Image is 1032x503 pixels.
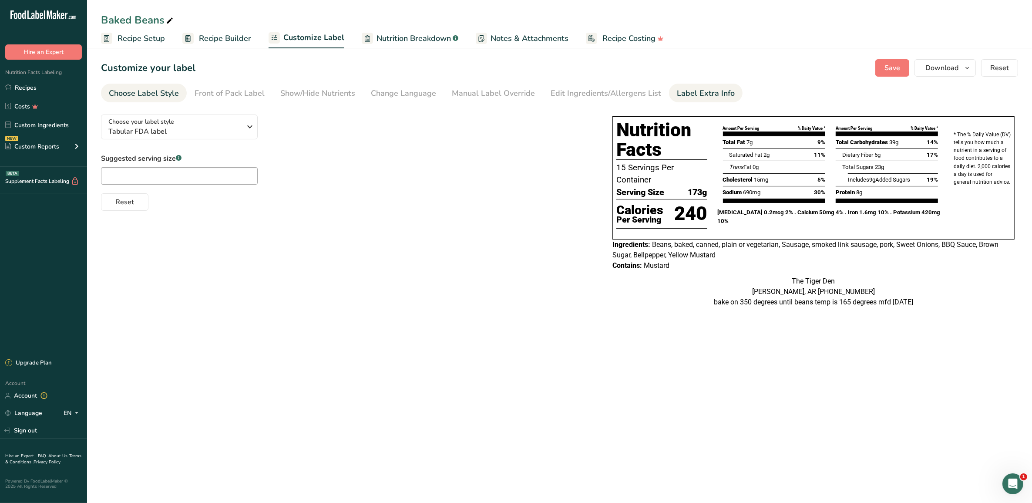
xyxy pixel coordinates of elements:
label: Suggested serving size [101,153,258,164]
p: Per Serving [616,216,663,223]
h1: Customize your label [101,61,195,75]
span: Choose your label style [108,117,174,126]
span: 173g [688,186,707,199]
iframe: Intercom live chat [1002,473,1023,494]
span: 19% [927,176,938,184]
span: 39g [889,139,898,145]
div: Front of Pack Label [195,88,265,99]
span: Includes Added Sugars [848,176,910,183]
span: Saturated Fat [729,152,762,158]
button: Hire an Expert [5,44,82,60]
div: Edit Ingredients/Allergens List [551,88,661,99]
button: Reset [981,59,1018,77]
span: Cholesterol [723,176,753,183]
div: Powered By FoodLabelMaker © 2025 All Rights Reserved [5,479,82,489]
button: Reset [101,193,148,211]
span: 8g [856,189,862,196]
span: Download [925,63,958,73]
div: Baked Beans [101,12,175,28]
a: Privacy Policy [34,459,61,465]
span: Save [884,63,900,73]
p: 15 Servings Per Container [616,162,707,186]
button: Save [875,59,909,77]
div: Change Language [371,88,436,99]
div: EN [64,408,82,419]
div: Label Extra Info [677,88,735,99]
span: Total Fat [723,139,746,145]
p: Calories [616,204,663,217]
a: FAQ . [38,453,48,459]
span: Dietary Fiber [842,152,873,158]
div: NEW [5,136,18,141]
span: 1 [1020,473,1027,480]
div: BETA [6,171,19,176]
span: 9% [817,138,825,147]
i: Trans [729,164,743,170]
div: Amount Per Serving [836,125,872,132]
span: 23g [875,164,884,170]
span: Beans, baked, canned, plain or vegetarian, Sausage, smoked link sausage, pork, Sweet Onions, BBQ ... [612,240,998,259]
span: Protein [836,189,855,196]
a: Notes & Attachments [476,29,568,48]
div: Upgrade Plan [5,359,51,368]
span: 690mg [743,189,761,196]
span: Customize Label [283,32,344,44]
div: Show/Hide Nutrients [280,88,355,99]
span: Reset [990,63,1009,73]
h1: Nutrition Facts [616,120,707,160]
div: % Daily Value * [798,125,825,132]
span: 30% [814,188,825,197]
a: About Us . [48,453,69,459]
a: Hire an Expert . [5,453,36,459]
span: 7g [747,139,753,145]
div: The Tiger Den [PERSON_NAME], AR [PHONE_NUMBER] bake on 350 degrees until beans temp is 165 degree... [612,276,1015,307]
span: Nutrition Breakdown [376,33,451,44]
span: Contains: [612,261,642,270]
span: Recipe Builder [199,33,251,44]
span: Sodium [723,189,742,196]
span: 17% [927,151,938,159]
a: Recipe Setup [101,29,165,48]
span: 2g [763,152,770,158]
span: Reset [115,197,134,207]
p: [MEDICAL_DATA] 0.2mcg 2% . Calcium 50mg 4% . Iron 1.6mg 10% . Potassium 420mg 10% [718,208,943,226]
span: 5% [817,176,825,184]
span: 14% [927,138,938,147]
span: 5g [874,152,881,158]
span: Recipe Setup [118,33,165,44]
button: Download [914,59,976,77]
span: Total Sugars [842,164,874,170]
a: Recipe Builder [182,29,251,48]
a: Language [5,405,42,421]
span: Fat [729,164,751,170]
span: Serving Size [616,186,664,199]
span: 9g [869,176,875,183]
span: 11% [814,151,825,159]
a: Recipe Costing [586,29,664,48]
div: Choose Label Style [109,88,179,99]
button: Choose your label style Tabular FDA label [101,115,258,139]
span: Notes & Attachments [491,33,568,44]
div: % Daily Value * [911,125,938,132]
p: * The % Daily Value (DV) tells you how much a nutrient in a serving of food contributes to a dail... [954,131,1011,186]
span: 0g [753,164,759,170]
span: Total Carbohydrates [836,139,888,145]
span: Recipe Costing [602,33,656,44]
span: 15mg [754,176,769,183]
span: Tabular FDA label [108,126,241,137]
p: 240 [675,199,707,228]
span: Ingredients: [612,240,650,249]
a: Customize Label [269,28,344,49]
a: Terms & Conditions . [5,453,81,465]
div: Custom Reports [5,142,59,151]
span: Mustard [644,261,669,270]
div: Manual Label Override [452,88,535,99]
a: Nutrition Breakdown [362,29,458,48]
div: Amount Per Serving [723,125,760,132]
